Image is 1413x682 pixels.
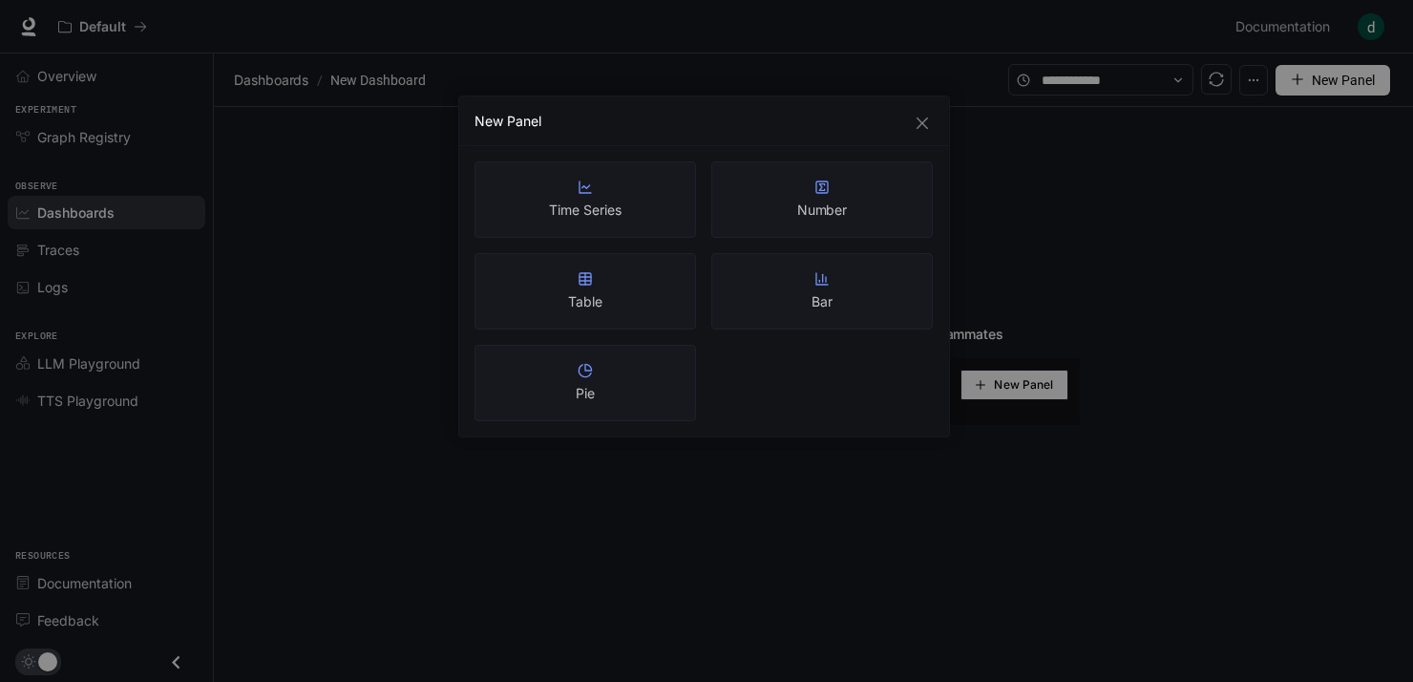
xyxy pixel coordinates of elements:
a: Documentation [1228,8,1344,46]
div: New Panel [475,112,934,131]
button: Close [912,113,933,134]
span: Documentation [37,573,132,593]
button: New Panel [960,370,1068,400]
article: New Dashboard [327,62,430,98]
span: / [317,70,323,91]
span: plus [1291,73,1304,86]
button: All workspaces [50,8,156,46]
span: TTS Playground [37,391,138,411]
a: Graph Registry [8,120,205,154]
span: New Panel [1312,70,1375,91]
img: User avatar [1358,13,1384,40]
span: plus [975,379,986,391]
button: User avatar [1352,8,1390,46]
article: Number [797,201,848,220]
span: Overview [37,66,96,86]
article: Pie [576,384,595,403]
p: Default [79,19,126,35]
article: Bar [812,292,833,311]
a: Overview [8,59,205,93]
button: New Panel [1276,65,1390,96]
span: Feedback [37,610,99,630]
a: Feedback [8,604,205,637]
article: Table [568,292,602,311]
span: Dashboards [37,202,115,223]
span: New Panel [994,380,1053,390]
span: Documentation [1235,15,1330,39]
span: Traces [37,240,79,260]
span: Dark mode toggle [38,650,57,671]
a: Traces [8,233,205,266]
a: LLM Playground [8,347,205,380]
a: Dashboards [8,196,205,229]
button: Close drawer [155,643,198,682]
span: LLM Playground [37,353,140,373]
button: Dashboards [229,69,313,92]
a: Documentation [8,566,205,600]
span: sync [1209,72,1224,87]
span: Graph Registry [37,127,131,147]
span: Logs [37,277,68,297]
a: Logs [8,270,205,304]
article: Time Series [549,201,621,220]
span: Dashboards [234,69,308,92]
a: TTS Playground [8,384,205,417]
span: close [915,116,930,131]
